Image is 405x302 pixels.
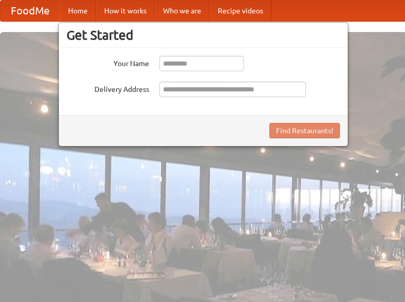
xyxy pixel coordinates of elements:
[60,1,96,21] a: Home
[155,1,209,21] a: Who we are
[269,123,340,138] button: Find Restaurants!
[67,27,340,43] h3: Get Started
[209,1,271,21] a: Recipe videos
[1,1,60,21] a: FoodMe
[67,82,149,94] label: Delivery Address
[96,1,155,21] a: How it works
[67,56,149,69] label: Your Name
